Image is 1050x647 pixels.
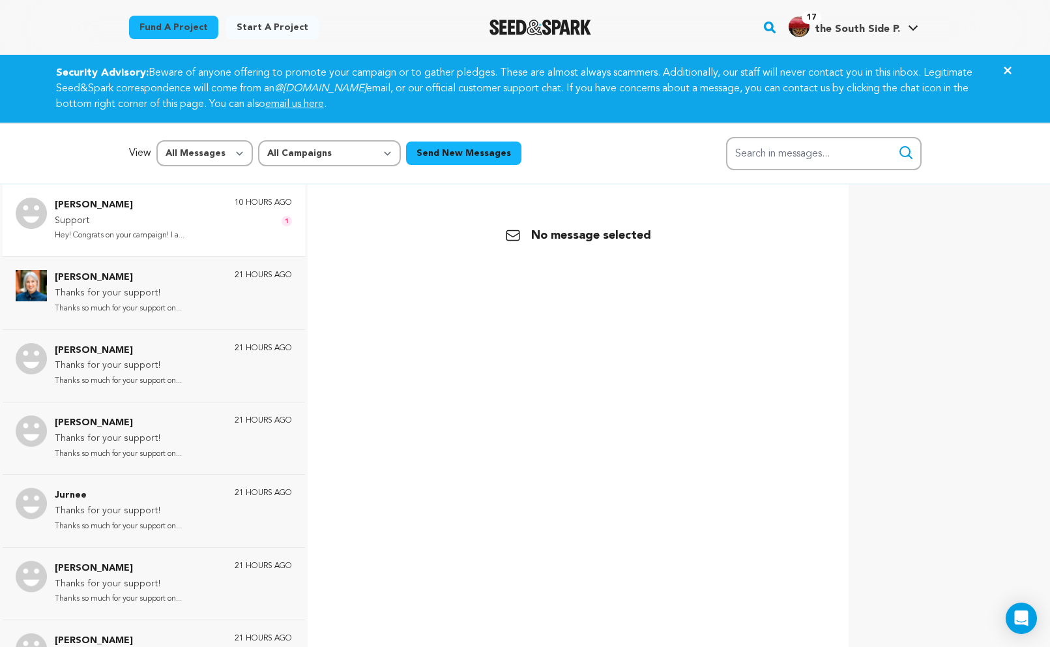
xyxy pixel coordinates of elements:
p: Thanks so much for your support on... [55,519,182,534]
a: Start a project [226,16,319,39]
span: 1 [282,216,292,226]
p: Thanks for your support! [55,431,182,447]
p: [PERSON_NAME] [55,270,182,286]
em: @[DOMAIN_NAME] [274,83,366,94]
p: Thanks so much for your support on... [55,447,182,462]
p: [PERSON_NAME] [55,415,182,431]
p: Thanks so much for your support on... [55,592,182,607]
span: 17 [802,11,821,24]
p: [PERSON_NAME] [55,343,182,359]
img: d1017288c9b554b2.jpg [789,16,809,37]
img: Spence Kaitlyn Photo [16,343,47,374]
p: [PERSON_NAME] [55,561,182,577]
div: Open Intercom Messenger [1006,603,1037,634]
div: the South Side P.'s Profile [789,16,900,37]
a: Fund a project [129,16,218,39]
div: Beware of anyone offering to promote your campaign or to gather pledges. These are almost always ... [40,65,1010,112]
p: 21 hours ago [235,561,292,571]
span: the South Side P. [815,24,900,35]
p: Jurnee [55,488,182,504]
p: 21 hours ago [235,343,292,354]
input: Search in messages... [726,137,922,170]
p: No message selected [505,226,651,245]
p: View [129,145,151,161]
button: Send New Messages [406,142,521,165]
p: Thanks for your support! [55,504,182,519]
img: Fabiana Photo [16,415,47,447]
a: email us here [265,99,324,110]
p: 21 hours ago [235,270,292,280]
p: Thanks for your support! [55,286,182,301]
p: [PERSON_NAME] [55,198,184,213]
p: Thanks for your support! [55,358,182,374]
p: Thanks so much for your support on... [55,374,182,389]
img: Kt McBratney Photo [16,270,47,301]
p: Thanks so much for your support on... [55,301,182,316]
a: the South Side P.'s Profile [786,14,921,37]
p: 10 hours ago [235,198,292,208]
strong: Security Advisory: [56,68,149,78]
img: Kay Photo [16,561,47,592]
a: Seed&Spark Homepage [489,20,592,35]
p: Hey! Congrats on your campaign! I a... [55,228,184,243]
p: 21 hours ago [235,415,292,426]
img: Jurnee Photo [16,488,47,519]
img: Seed&Spark Logo Dark Mode [489,20,592,35]
p: Thanks for your support! [55,577,182,592]
p: Support [55,213,184,229]
p: 21 hours ago [235,633,292,644]
span: the South Side P.'s Profile [786,14,921,41]
p: 21 hours ago [235,488,292,498]
img: Fleming Faith Photo [16,198,47,229]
